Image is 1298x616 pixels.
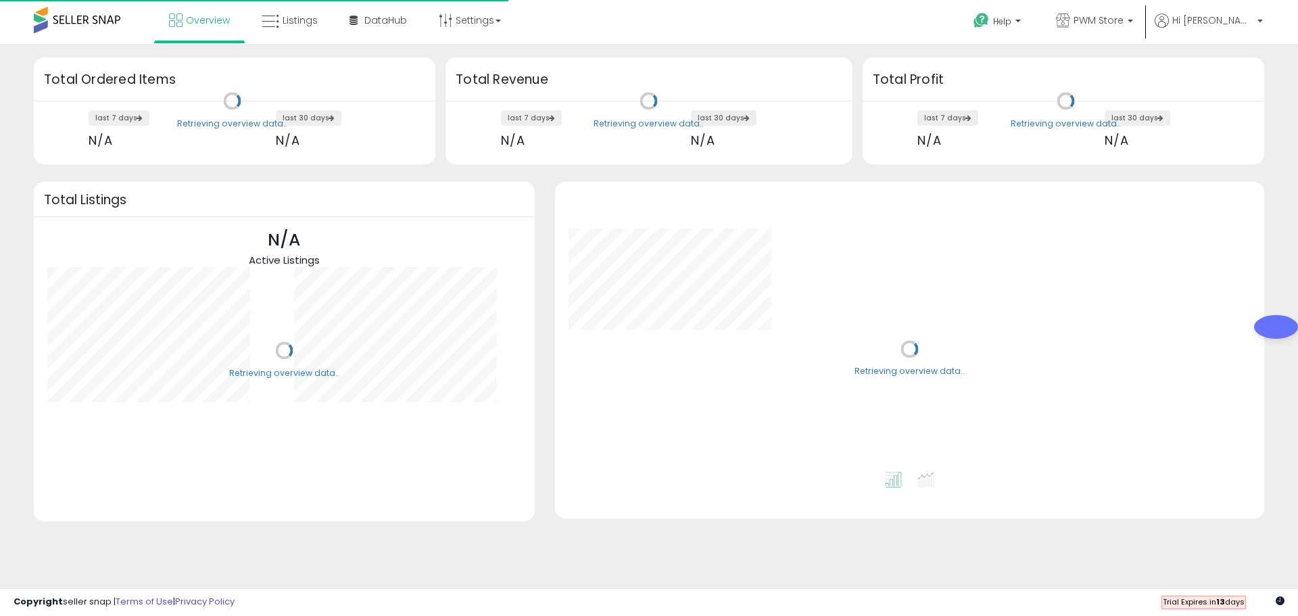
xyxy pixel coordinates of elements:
[993,16,1011,27] span: Help
[1163,596,1245,607] span: Trial Expires in days
[1074,14,1124,27] span: PWM Store
[229,367,339,379] div: Retrieving overview data..
[594,118,704,130] div: Retrieving overview data..
[116,595,173,608] a: Terms of Use
[283,14,318,27] span: Listings
[963,2,1034,44] a: Help
[1155,14,1263,44] a: Hi [PERSON_NAME]
[1216,596,1225,607] b: 13
[855,366,965,378] div: Retrieving overview data..
[1172,14,1253,27] span: Hi [PERSON_NAME]
[186,14,230,27] span: Overview
[14,595,63,608] strong: Copyright
[175,595,235,608] a: Privacy Policy
[364,14,407,27] span: DataHub
[1011,118,1121,130] div: Retrieving overview data..
[177,118,287,130] div: Retrieving overview data..
[973,12,990,29] i: Get Help
[14,596,235,609] div: seller snap | |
